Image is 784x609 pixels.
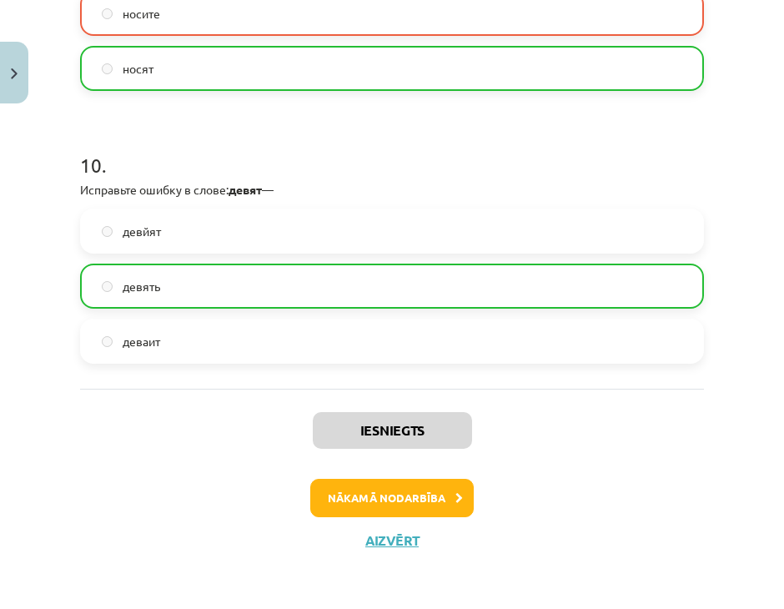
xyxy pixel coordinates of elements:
button: Iesniegts [313,412,472,449]
strong: девят [229,182,262,197]
img: icon-close-lesson-0947bae3869378f0d4975bcd49f059093ad1ed9edebbc8119c70593378902aed.svg [11,68,18,79]
span: девйят [123,223,161,240]
button: Nākamā nodarbība [310,479,474,517]
span: носят [123,60,153,78]
span: девять [123,278,160,295]
input: деваит [102,336,113,347]
span: деваит [123,333,160,350]
input: девйят [102,226,113,237]
span: носите [123,5,160,23]
h1: 10 . [80,124,704,176]
input: носят [102,63,113,74]
input: девять [102,281,113,292]
input: носите [102,8,113,19]
button: Aizvērt [360,532,424,549]
p: Исправьте ошибку в слове: — [80,181,704,199]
